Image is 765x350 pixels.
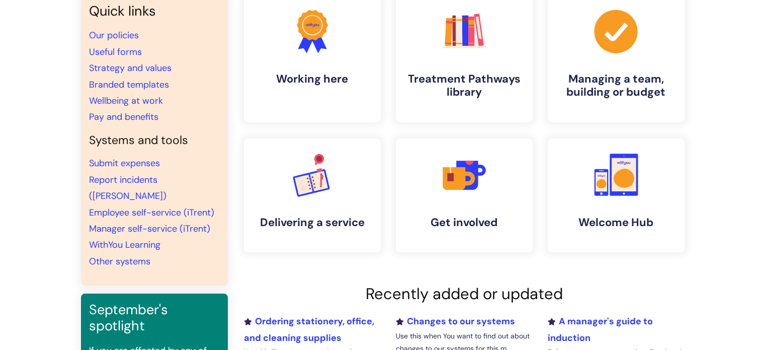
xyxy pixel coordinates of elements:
h4: Get involved [404,216,525,229]
a: Welcome Hub [548,138,685,252]
a: Delivering a service [244,138,381,252]
h4: Managing a team, building or budget [556,73,676,99]
a: Report incidents ([PERSON_NAME]) [89,174,166,202]
a: A manager's guide to induction [547,315,652,343]
a: Ordering stationery, office, and cleaning supplies [244,315,374,343]
a: Strategy and values [89,62,172,74]
a: Manager self-service (iTrent) [89,223,210,235]
a: Pay and benefits [89,111,158,123]
a: Other systems [89,255,150,267]
a: Wellbeing at work [89,95,163,107]
a: Employee self-service (iTrent) [89,206,214,219]
a: Get involved [396,138,533,252]
a: Submit expenses [89,157,160,169]
a: WithYou Learning [89,239,160,251]
a: Branded templates [89,79,169,91]
a: Useful forms [89,46,142,58]
a: Changes to our systems [395,315,515,327]
h4: Working here [252,73,373,86]
h4: Welcome Hub [556,216,676,229]
h4: Treatment Pathways library [404,73,525,99]
a: Our policies [89,29,139,41]
h4: Delivering a service [252,216,373,229]
h3: September's spotlight [89,302,220,334]
h2: Recently added or updated [244,285,685,303]
h4: Systems and tools [89,133,220,148]
h3: Quick links [89,3,220,19]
